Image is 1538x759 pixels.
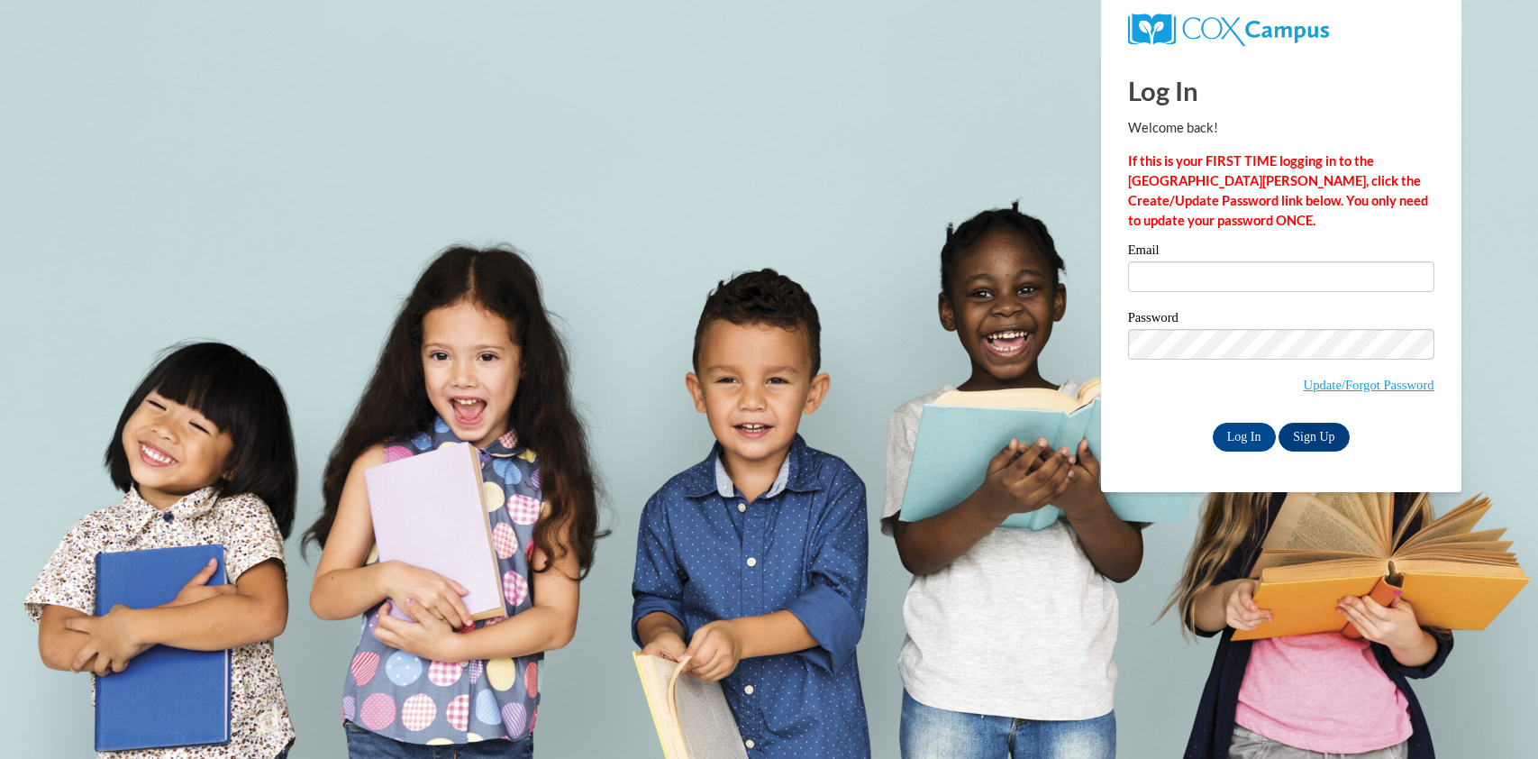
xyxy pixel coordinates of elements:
h1: Log In [1128,72,1434,109]
a: COX Campus [1128,21,1329,36]
strong: If this is your FIRST TIME logging in to the [GEOGRAPHIC_DATA][PERSON_NAME], click the Create/Upd... [1128,153,1428,228]
p: Welcome back! [1128,118,1434,138]
label: Email [1128,243,1434,261]
input: Log In [1213,423,1276,452]
label: Password [1128,311,1434,329]
img: COX Campus [1128,14,1329,46]
a: Update/Forgot Password [1304,378,1434,392]
a: Sign Up [1279,423,1349,452]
